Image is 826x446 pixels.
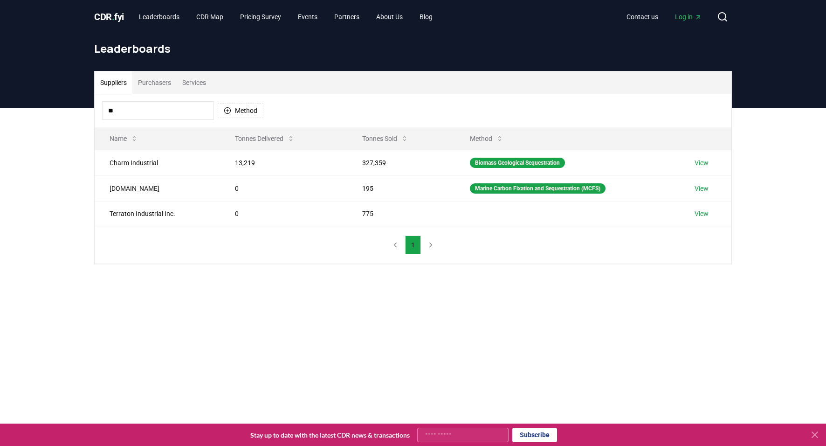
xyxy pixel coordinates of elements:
[132,71,177,94] button: Purchasers
[290,8,325,25] a: Events
[220,175,347,201] td: 0
[462,129,511,148] button: Method
[95,175,220,201] td: [DOMAIN_NAME]
[102,129,145,148] button: Name
[355,129,416,148] button: Tonnes Sold
[94,10,124,23] a: CDR.fyi
[94,41,732,56] h1: Leaderboards
[695,184,709,193] a: View
[405,236,421,254] button: 1
[233,8,289,25] a: Pricing Survey
[94,11,124,22] span: CDR fyi
[347,150,455,175] td: 327,359
[347,201,455,226] td: 775
[470,183,606,194] div: Marine Carbon Fixation and Sequestration (MCFS)
[619,8,709,25] nav: Main
[619,8,666,25] a: Contact us
[189,8,231,25] a: CDR Map
[218,103,263,118] button: Method
[95,71,132,94] button: Suppliers
[227,129,302,148] button: Tonnes Delivered
[220,201,347,226] td: 0
[668,8,709,25] a: Log in
[220,150,347,175] td: 13,219
[131,8,187,25] a: Leaderboards
[327,8,367,25] a: Partners
[95,150,220,175] td: Charm Industrial
[95,201,220,226] td: Terraton Industrial Inc.
[131,8,440,25] nav: Main
[347,175,455,201] td: 195
[675,12,702,21] span: Log in
[412,8,440,25] a: Blog
[112,11,115,22] span: .
[177,71,212,94] button: Services
[695,158,709,167] a: View
[695,209,709,218] a: View
[470,158,565,168] div: Biomass Geological Sequestration
[369,8,410,25] a: About Us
